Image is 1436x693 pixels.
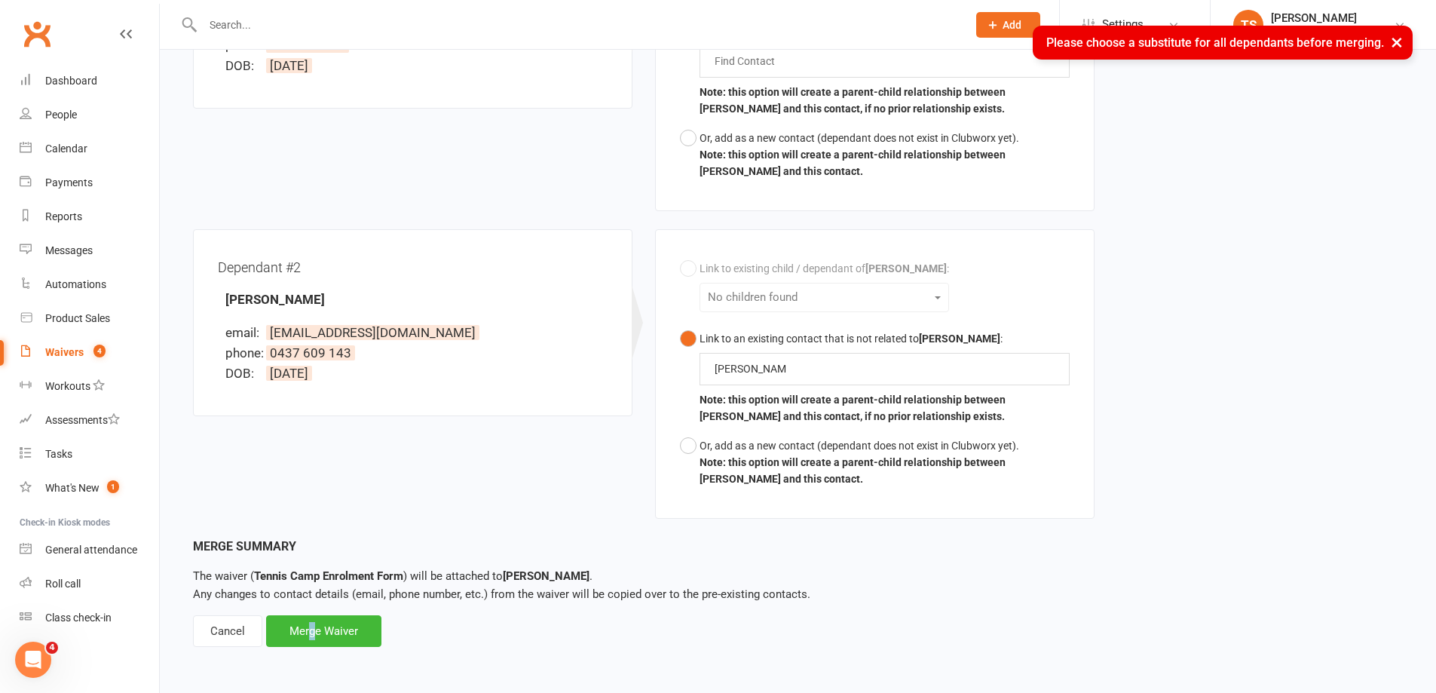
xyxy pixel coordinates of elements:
a: Waivers 4 [20,336,159,369]
span: 4 [46,642,58,654]
div: [GEOGRAPHIC_DATA] [1271,25,1373,38]
b: Note: this option will create a parent-child relationship between [PERSON_NAME] and this contact. [700,149,1006,177]
span: [DATE] [266,366,312,381]
div: Or, add as a new contact (dependant does not exist in Clubworx yet). [700,437,1070,454]
div: Payments [45,176,93,189]
a: Class kiosk mode [20,601,159,635]
div: Reports [45,210,82,222]
a: Messages [20,234,159,268]
b: [PERSON_NAME] [919,333,1000,345]
div: Merge Summary [193,537,1403,557]
b: Note: this option will create a parent-child relationship between [PERSON_NAME] and this contact,... [700,86,1006,115]
div: DOB: [225,56,263,76]
strong: Tennis Camp Enrolment Form [254,569,403,583]
button: Link to an existing contact that is not related to[PERSON_NAME]:Note: this option will create a p... [680,324,1070,431]
span: 1 [107,480,119,493]
a: People [20,98,159,132]
div: Messages [45,244,93,256]
span: Settings [1102,8,1144,41]
div: Cancel [193,615,262,647]
div: Roll call [45,578,81,590]
div: email: [225,323,263,343]
button: Add [976,12,1040,38]
div: Link to an existing contact that is not related to : [700,330,1070,347]
a: Tasks [20,437,159,471]
a: Payments [20,166,159,200]
button: Link to an existing contact that is not related to[PERSON_NAME]:Note: this option will create a p... [680,17,1070,124]
a: Roll call [20,567,159,601]
a: Reports [20,200,159,234]
div: Assessments [45,414,120,426]
input: Find Contact [713,360,788,378]
a: What's New1 [20,471,159,505]
div: Workouts [45,380,90,392]
div: Please choose a substitute for all dependants before merging. [1033,26,1413,60]
a: General attendance kiosk mode [20,533,159,567]
div: People [45,109,77,121]
a: Product Sales [20,302,159,336]
p: Any changes to contact details (email, phone number, etc.) from the waiver will be copied over to... [193,567,1403,603]
a: Automations [20,268,159,302]
span: 0437 609 143 [266,345,355,360]
span: The waiver ( ) will be attached to . [193,569,592,583]
button: Or, add as a new contact (dependant does not exist in Clubworx yet).Note: this option will create... [680,124,1070,186]
b: Note: this option will create a parent-child relationship between [PERSON_NAME] and this contact. [700,456,1006,485]
div: Merge Waiver [266,615,381,647]
a: Assessments [20,403,159,437]
a: Dashboard [20,64,159,98]
span: [EMAIL_ADDRESS][DOMAIN_NAME] [266,325,479,340]
a: Clubworx [18,15,56,53]
iframe: Intercom live chat [15,642,51,678]
strong: [PERSON_NAME] [225,292,325,307]
div: Class check-in [45,612,112,624]
a: Workouts [20,369,159,403]
div: Or, add as a new contact (dependant does not exist in Clubworx yet). [700,130,1070,146]
div: Product Sales [45,312,110,324]
div: [PERSON_NAME] [1271,11,1373,25]
div: phone: [225,343,263,363]
div: Tasks [45,448,72,460]
div: Calendar [45,143,87,155]
b: Note: this option will create a parent-child relationship between [PERSON_NAME] and this contact,... [700,394,1006,422]
div: Dependant #2 [218,254,608,281]
div: Dashboard [45,75,97,87]
span: 4 [93,345,106,357]
strong: [PERSON_NAME] [503,569,589,583]
a: Calendar [20,132,159,166]
button: × [1383,26,1410,58]
input: Search... [198,14,957,35]
div: DOB: [225,363,263,384]
div: General attendance [45,544,137,556]
button: Or, add as a new contact (dependant does not exist in Clubworx yet).Note: this option will create... [680,431,1070,494]
span: Add [1003,19,1021,31]
span: [DATE] [266,58,312,73]
div: TS [1233,10,1263,40]
div: What's New [45,482,100,494]
div: Waivers [45,346,84,358]
div: Automations [45,278,106,290]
